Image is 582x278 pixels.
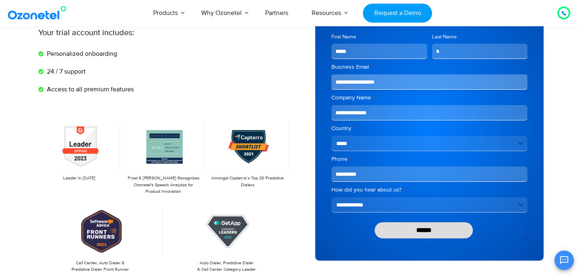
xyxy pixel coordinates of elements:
label: How did you hear about us? [331,186,527,194]
p: Amongst Capterra’s Top 20 Predictive Dialers [211,175,285,188]
p: Your trial account includes: [38,27,230,39]
label: Phone [331,155,527,163]
p: Call Center, Auto Dialer & Predictive Dialer Front Runner [42,260,158,273]
label: Company Name [331,94,527,102]
label: Last Name [432,33,528,41]
label: First Name [331,33,427,41]
p: Frost & [PERSON_NAME] Recognizes Ozonetel's Speech Analytics for Product Innovation [127,175,200,195]
label: Business Email [331,63,527,71]
span: Access to all premium features [45,84,134,94]
span: 24 / 7 support [45,67,86,76]
p: Auto Dialer, Predictive Dialer & Call Center Category Leader [169,260,285,273]
label: Country [331,124,527,133]
span: Personalized onboarding [45,49,117,59]
p: Leader in [DATE] [42,175,116,182]
button: Open chat [555,251,574,270]
a: Request a Demo [363,4,432,23]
